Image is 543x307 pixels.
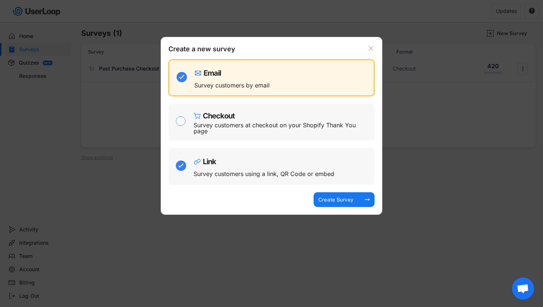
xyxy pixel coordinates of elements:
[512,277,534,300] div: Open chat
[203,112,235,120] div: Checkout
[194,122,369,134] div: Survey customers at checkout on your Shopify Thank You page
[194,171,334,177] div: Survey customers using a link, QR Code or embed
[363,196,371,203] button: arrow_right_alt
[317,196,354,203] div: Create Survey
[168,45,242,56] div: Create a new survey
[203,158,216,165] div: Link
[194,82,270,88] div: Survey customers by email
[204,69,221,77] div: Email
